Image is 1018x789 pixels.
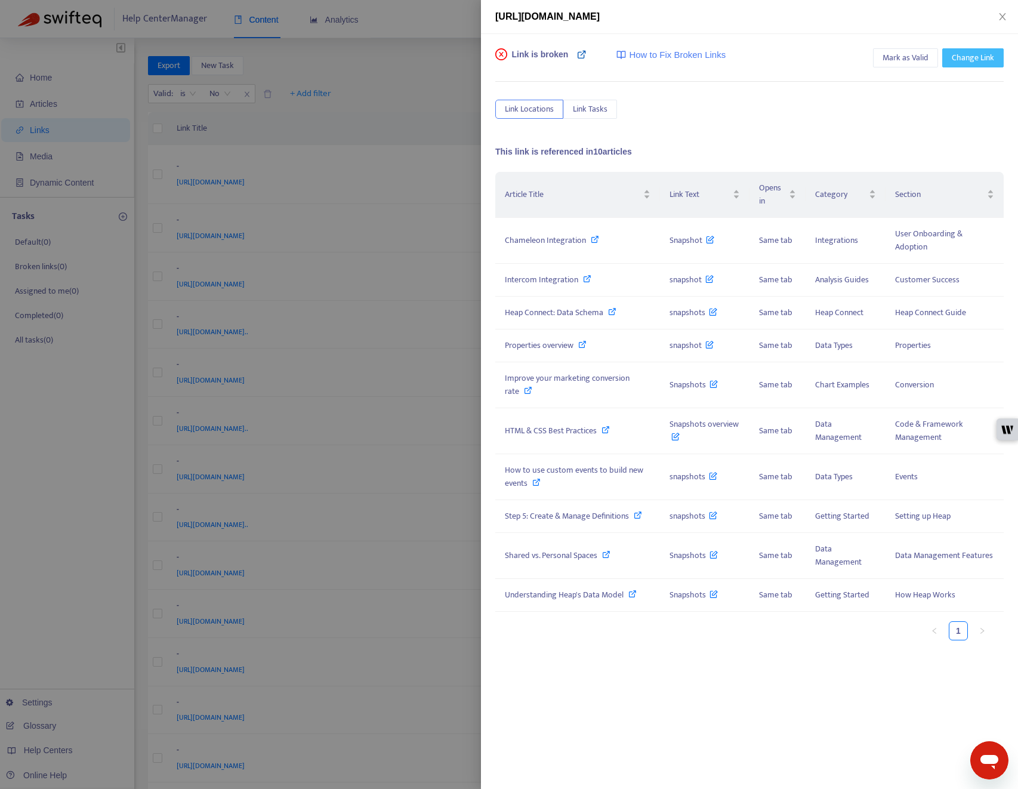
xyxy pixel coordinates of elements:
[759,273,792,286] span: Same tab
[495,100,563,119] button: Link Locations
[815,417,862,444] span: Data Management
[815,233,858,247] span: Integrations
[998,12,1007,21] span: close
[495,172,660,218] th: Article Title
[952,51,994,64] span: Change Link
[873,48,938,67] button: Mark as Valid
[759,306,792,319] span: Same tab
[895,338,931,352] span: Properties
[895,378,934,392] span: Conversion
[942,48,1004,67] button: Change Link
[505,588,624,602] span: Understanding Heap's Data Model
[979,627,986,634] span: right
[949,621,968,640] li: 1
[815,338,853,352] span: Data Types
[759,509,792,523] span: Same tab
[815,188,866,201] span: Category
[815,542,862,569] span: Data Management
[815,588,869,602] span: Getting Started
[759,378,792,392] span: Same tab
[895,509,951,523] span: Setting up Heap
[895,588,955,602] span: How Heap Works
[670,417,739,444] span: Snapshots overview
[670,233,715,247] span: Snapshot
[925,621,944,640] li: Previous Page
[505,424,597,437] span: HTML & CSS Best Practices
[749,172,806,218] th: Opens in
[563,100,617,119] button: Link Tasks
[759,548,792,562] span: Same tab
[815,509,869,523] span: Getting Started
[495,11,600,21] span: [URL][DOMAIN_NAME]
[670,378,718,392] span: Snapshots
[495,48,507,60] span: close-circle
[759,588,792,602] span: Same tab
[895,417,963,444] span: Code & Framework Management
[815,273,869,286] span: Analysis Guides
[670,588,718,602] span: Snapshots
[505,233,586,247] span: Chameleon Integration
[895,227,963,254] span: User Onboarding & Adoption
[505,273,578,286] span: Intercom Integration
[505,548,597,562] span: Shared vs. Personal Spaces
[670,188,730,201] span: Link Text
[883,51,928,64] span: Mark as Valid
[573,103,607,116] span: Link Tasks
[895,548,993,562] span: Data Management Features
[505,103,554,116] span: Link Locations
[759,424,792,437] span: Same tab
[759,181,787,208] span: Opens in
[505,509,629,523] span: Step 5: Create & Manage Definitions
[505,338,573,352] span: Properties overview
[895,273,960,286] span: Customer Success
[759,470,792,483] span: Same tab
[616,50,626,60] img: image-link
[616,48,726,62] a: How to Fix Broken Links
[973,621,992,640] li: Next Page
[629,48,726,62] span: How to Fix Broken Links
[931,627,938,634] span: left
[970,741,1008,779] iframe: Button to launch messaging window
[759,338,792,352] span: Same tab
[895,306,966,319] span: Heap Connect Guide
[670,470,718,483] span: snapshots
[815,378,869,392] span: Chart Examples
[660,172,749,218] th: Link Text
[670,306,718,319] span: snapshots
[895,188,985,201] span: Section
[505,306,603,319] span: Heap Connect: Data Schema
[670,509,718,523] span: snapshots
[994,11,1011,23] button: Close
[505,188,641,201] span: Article Title
[886,172,1004,218] th: Section
[670,338,714,352] span: snapshot
[895,470,918,483] span: Events
[505,371,630,398] span: Improve your marketing conversion rate
[495,147,632,156] span: This link is referenced in 10 articles
[512,48,569,72] span: Link is broken
[973,621,992,640] button: right
[806,172,885,218] th: Category
[759,233,792,247] span: Same tab
[815,306,863,319] span: Heap Connect
[505,463,643,490] span: How to use custom events to build new events
[815,470,853,483] span: Data Types
[670,273,714,286] span: snapshot
[949,622,967,640] a: 1
[925,621,944,640] button: left
[670,548,718,562] span: Snapshots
